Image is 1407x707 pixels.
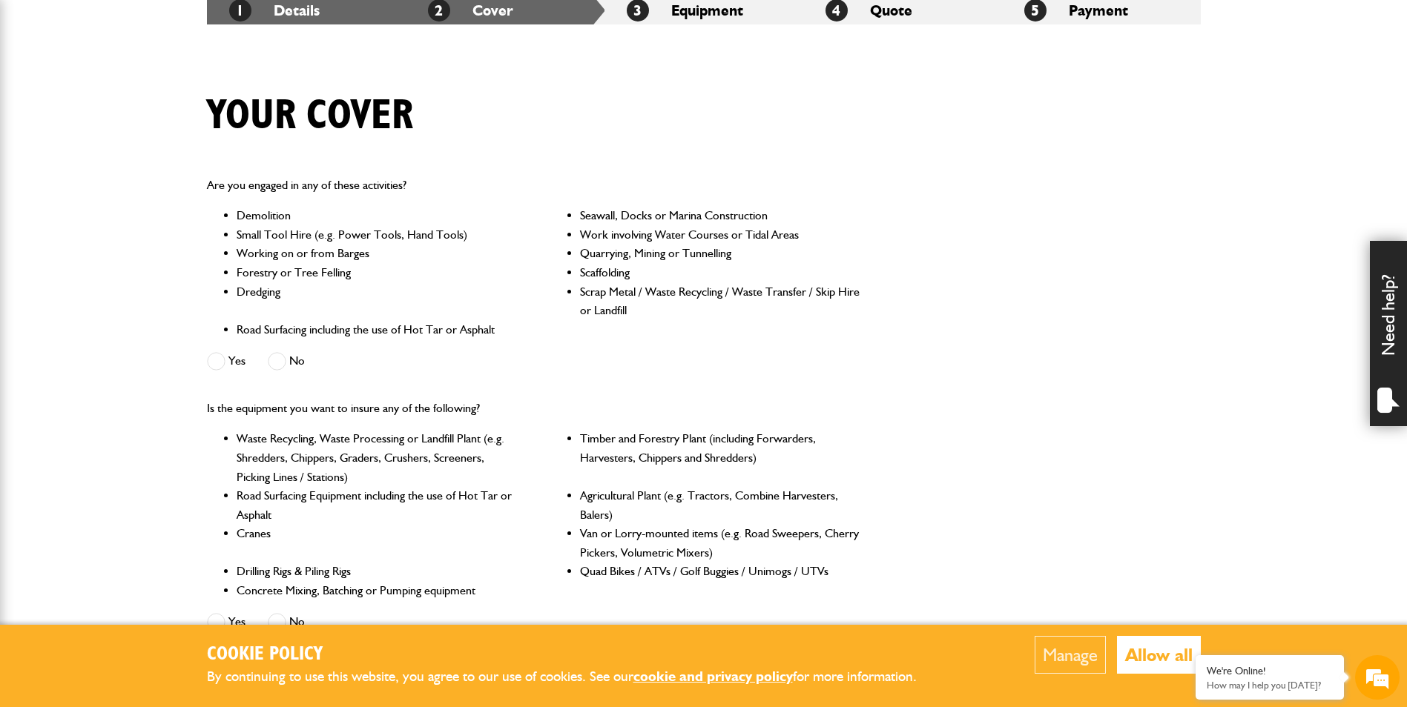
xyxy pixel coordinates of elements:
li: Small Tool Hire (e.g. Power Tools, Hand Tools) [237,225,518,245]
button: Manage [1035,636,1106,674]
label: No [268,352,305,371]
label: Yes [207,613,246,631]
p: By continuing to use this website, you agree to our use of cookies. See our for more information. [207,665,941,688]
li: Dredging [237,282,518,320]
div: We're Online! [1207,665,1333,677]
li: Timber and Forestry Plant (including Forwarders, Harvesters, Chippers and Shredders) [580,429,861,486]
li: Van or Lorry-mounted items (e.g. Road Sweepers, Cherry Pickers, Volumetric Mixers) [580,524,861,562]
input: Enter your phone number [19,225,271,257]
li: Demolition [237,206,518,225]
li: Working on or from Barges [237,244,518,263]
li: Road Surfacing including the use of Hot Tar or Asphalt [237,320,518,339]
li: Concrete Mixing, Batching or Pumping equipment [237,581,518,600]
button: Allow all [1117,636,1201,674]
h2: Cookie Policy [207,643,941,666]
li: Seawall, Docks or Marina Construction [580,206,861,225]
li: Drilling Rigs & Piling Rigs [237,562,518,581]
textarea: Type your message and hit 'Enter' [19,268,271,444]
div: Need help? [1370,241,1407,426]
li: Cranes [237,524,518,562]
em: Start Chat [202,457,269,477]
li: Scaffolding [580,263,861,282]
li: Work involving Water Courses or Tidal Areas [580,225,861,245]
h1: Your cover [207,91,413,141]
div: Chat with us now [77,83,249,102]
a: 1Details [229,1,320,19]
p: Is the equipment you want to insure any of the following? [207,399,862,418]
li: Quarrying, Mining or Tunnelling [580,244,861,263]
li: Forestry or Tree Felling [237,263,518,282]
label: Yes [207,352,246,371]
li: Road Surfacing Equipment including the use of Hot Tar or Asphalt [237,486,518,524]
li: Scrap Metal / Waste Recycling / Waste Transfer / Skip Hire or Landfill [580,282,861,320]
label: No [268,613,305,631]
input: Enter your last name [19,137,271,170]
a: cookie and privacy policy [633,668,793,685]
div: Minimize live chat window [243,7,279,43]
li: Agricultural Plant (e.g. Tractors, Combine Harvesters, Balers) [580,486,861,524]
p: Are you engaged in any of these activities? [207,176,862,195]
p: How may I help you today? [1207,680,1333,691]
img: d_20077148190_company_1631870298795_20077148190 [25,82,62,103]
li: Waste Recycling, Waste Processing or Landfill Plant (e.g. Shredders, Chippers, Graders, Crushers,... [237,429,518,486]
li: Quad Bikes / ATVs / Golf Buggies / Unimogs / UTVs [580,562,861,581]
input: Enter your email address [19,181,271,213]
